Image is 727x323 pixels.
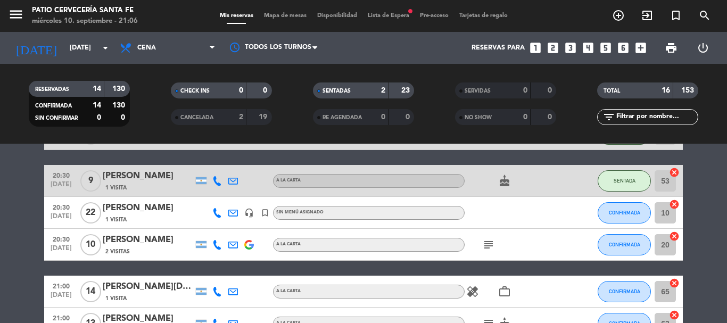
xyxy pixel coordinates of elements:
[93,102,101,109] strong: 14
[523,87,527,94] strong: 0
[48,245,75,257] span: [DATE]
[669,231,680,242] i: cancel
[112,85,127,93] strong: 130
[244,208,254,218] i: headset_mic
[48,169,75,181] span: 20:30
[612,9,625,22] i: add_circle_outline
[616,41,630,55] i: looks_6
[609,210,640,216] span: CONFIRMADA
[137,44,156,52] span: Cena
[105,184,127,192] span: 1 Visita
[80,234,101,255] span: 10
[407,8,414,14] span: fiber_manual_record
[466,285,479,298] i: healing
[415,13,454,19] span: Pre-acceso
[599,41,613,55] i: looks_5
[598,281,651,302] button: CONFIRMADA
[8,36,64,60] i: [DATE]
[662,87,670,94] strong: 16
[401,87,412,94] strong: 23
[669,310,680,320] i: cancel
[8,6,24,22] i: menu
[112,102,127,109] strong: 130
[214,13,259,19] span: Mis reservas
[670,9,682,22] i: turned_in_not
[609,288,640,294] span: CONFIRMADA
[641,9,654,22] i: exit_to_app
[103,233,193,247] div: [PERSON_NAME]
[581,41,595,55] i: looks_4
[687,32,719,64] div: LOG OUT
[598,170,651,192] button: SENTADA
[323,115,362,120] span: RE AGENDADA
[454,13,513,19] span: Tarjetas de regalo
[48,213,75,225] span: [DATE]
[276,289,301,293] span: A LA CARTA
[239,87,243,94] strong: 0
[99,42,112,54] i: arrow_drop_down
[97,114,101,121] strong: 0
[602,111,615,123] i: filter_list
[381,113,385,121] strong: 0
[472,44,525,52] span: Reservas para
[8,6,24,26] button: menu
[48,292,75,304] span: [DATE]
[498,175,511,187] i: cake
[48,181,75,193] span: [DATE]
[548,113,554,121] strong: 0
[32,16,138,27] div: miércoles 10. septiembre - 21:06
[615,111,698,123] input: Filtrar por nombre...
[609,242,640,247] span: CONFIRMADA
[381,87,385,94] strong: 2
[465,115,492,120] span: NO SHOW
[121,114,127,121] strong: 0
[665,42,678,54] span: print
[323,88,351,94] span: SENTADAS
[598,202,651,223] button: CONFIRMADA
[48,279,75,292] span: 21:00
[406,113,412,121] strong: 0
[105,216,127,224] span: 1 Visita
[32,5,138,16] div: Patio Cervecería Santa Fe
[35,103,72,109] span: CONFIRMADA
[669,167,680,178] i: cancel
[260,208,270,218] i: turned_in_not
[604,88,620,94] span: TOTAL
[312,13,362,19] span: Disponibilidad
[465,88,491,94] span: SERVIDAS
[614,178,635,184] span: SENTADA
[523,113,527,121] strong: 0
[564,41,577,55] i: looks_3
[105,247,130,256] span: 2 Visitas
[80,281,101,302] span: 14
[528,41,542,55] i: looks_one
[482,238,495,251] i: subject
[276,210,324,214] span: Sin menú asignado
[634,41,648,55] i: add_box
[80,202,101,223] span: 22
[103,280,193,294] div: [PERSON_NAME][DATE]
[498,285,511,298] i: work_outline
[598,234,651,255] button: CONFIRMADA
[697,42,709,54] i: power_settings_new
[103,201,193,215] div: [PERSON_NAME]
[48,233,75,245] span: 20:30
[105,294,127,303] span: 1 Visita
[681,87,696,94] strong: 153
[93,85,101,93] strong: 14
[80,170,101,192] span: 9
[546,41,560,55] i: looks_two
[35,115,78,121] span: SIN CONFIRMAR
[103,169,193,183] div: [PERSON_NAME]
[259,113,269,121] strong: 19
[259,13,312,19] span: Mapa de mesas
[263,87,269,94] strong: 0
[362,13,415,19] span: Lista de Espera
[669,199,680,210] i: cancel
[244,240,254,250] img: google-logo.png
[35,87,69,92] span: RESERVADAS
[698,9,711,22] i: search
[48,201,75,213] span: 20:30
[180,115,213,120] span: CANCELADA
[239,113,243,121] strong: 2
